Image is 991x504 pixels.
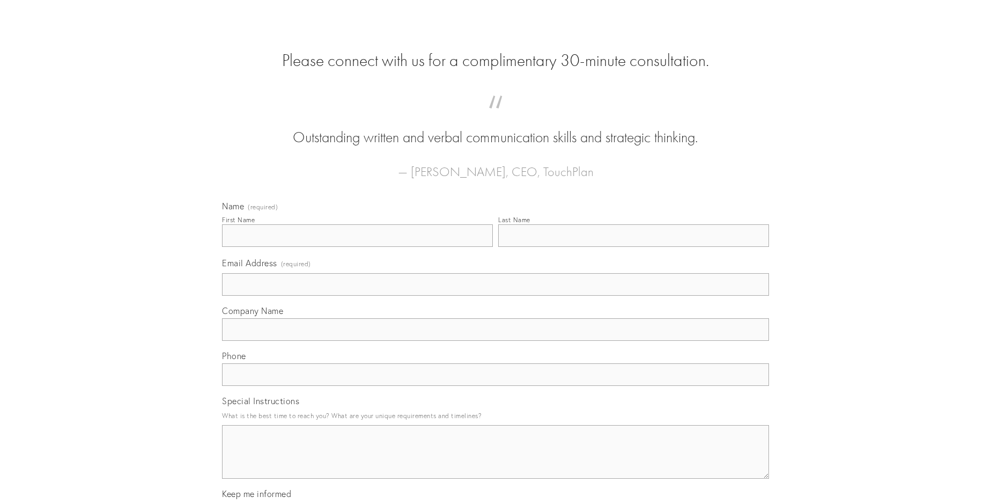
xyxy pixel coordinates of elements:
span: (required) [248,204,278,210]
span: Email Address [222,258,277,268]
span: Keep me informed [222,488,291,499]
span: Phone [222,350,246,361]
span: Company Name [222,305,283,316]
span: Special Instructions [222,396,299,406]
span: Name [222,201,244,211]
div: First Name [222,216,255,224]
blockquote: Outstanding written and verbal communication skills and strategic thinking. [239,106,752,148]
h2: Please connect with us for a complimentary 30-minute consultation. [222,50,769,71]
span: “ [239,106,752,127]
figcaption: — [PERSON_NAME], CEO, TouchPlan [239,148,752,182]
p: What is the best time to reach you? What are your unique requirements and timelines? [222,408,769,423]
span: (required) [281,257,311,271]
div: Last Name [498,216,530,224]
